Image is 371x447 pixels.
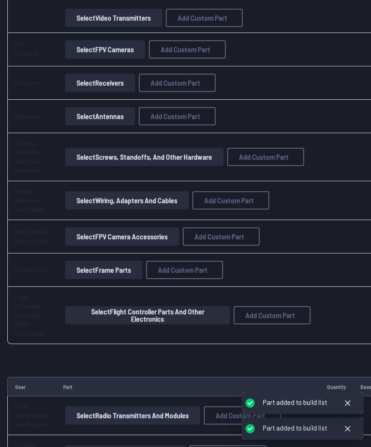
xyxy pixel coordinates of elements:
[65,191,189,210] button: SelectWiring, Adapters and Cables
[204,197,254,204] span: Add Custom Part
[234,306,311,324] button: Add Custom Part
[63,107,137,125] a: SelectAntennas
[15,112,39,120] a: Antennas
[195,233,244,240] span: Add Custom Part
[204,406,281,425] button: Add Custom Part
[65,74,135,92] button: SelectReceivers
[65,148,224,166] button: SelectScrews, Standoffs, and Other Hardware
[63,227,181,246] a: SelectFPV Camera Accessories
[63,74,137,92] a: SelectReceivers
[15,266,48,274] a: Frame Parts
[15,187,44,213] a: Wiring, Adapters and Cables
[158,266,207,274] span: Add Custom Part
[63,148,225,166] a: SelectScrews, Standoffs, and Other Hardware
[178,14,227,22] span: Add Custom Part
[15,79,41,86] a: Receivers
[139,74,216,92] button: Add Custom Part
[166,9,243,27] button: Add Custom Part
[183,227,260,246] button: Add Custom Part
[56,377,320,396] td: Part
[15,402,49,428] a: Radio Transmitters and Modules
[161,46,210,53] span: Add Custom Part
[15,41,39,58] a: FPV Cameras
[7,377,56,396] td: Gear
[151,79,200,86] span: Add Custom Part
[63,40,147,59] a: SelectFPV Cameras
[15,228,48,245] a: FPV Camera Accessories
[63,9,164,27] a: SelectVideo Transmitters
[15,293,44,337] a: Flight Controller Parts and Other Electronics
[146,261,223,279] button: Add Custom Part
[63,261,144,279] a: SelectFrame Parts
[65,9,162,27] button: SelectVideo Transmitters
[139,107,216,125] button: Add Custom Part
[263,398,327,407] div: Part added to build list
[65,227,179,246] button: SelectFPV Camera Accessories
[151,113,200,120] span: Add Custom Part
[65,40,145,59] button: SelectFPV Cameras
[149,40,226,59] button: Add Custom Part
[63,406,202,425] a: SelectRadio Transmitters and Modules
[246,312,295,319] span: Add Custom Part
[192,191,269,210] button: Add Custom Part
[216,412,265,419] span: Add Custom Part
[63,306,232,324] a: SelectFlight Controller Parts and Other Electronics
[65,406,200,425] button: SelectRadio Transmitters and Modules
[320,377,353,396] td: Quantity
[239,153,289,161] span: Add Custom Part
[65,107,135,125] button: SelectAntennas
[65,261,142,279] button: SelectFrame Parts
[227,148,304,166] button: Add Custom Part
[263,423,327,433] div: Part added to build list
[15,139,42,174] a: Screws, Standoffs, and Other Hardware
[65,306,230,324] button: SelectFlight Controller Parts and Other Electronics
[63,191,191,210] a: SelectWiring, Adapters and Cables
